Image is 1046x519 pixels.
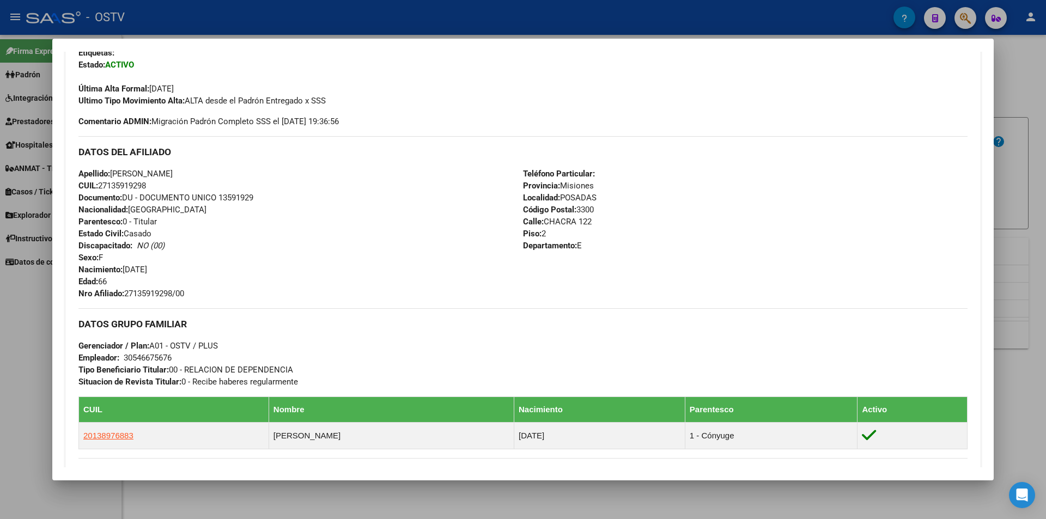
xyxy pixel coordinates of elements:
td: [PERSON_NAME] [269,422,514,449]
span: 2 [523,229,546,239]
span: 27135919298/00 [78,289,184,298]
strong: Gerenciador / Plan: [78,341,149,351]
strong: Calle: [523,217,544,227]
span: POSADAS [523,193,597,203]
strong: Comentario ADMIN: [78,117,151,126]
strong: Estado Civil: [78,229,124,239]
span: 0 - Recibe haberes regularmente [78,377,298,387]
strong: Situacion de Revista Titular: [78,377,181,387]
strong: Provincia: [523,181,560,191]
h3: DATOS GRUPO FAMILIAR [78,318,968,330]
span: 3300 [523,205,594,215]
span: [GEOGRAPHIC_DATA] [78,205,206,215]
span: Misiones [523,181,594,191]
span: 27135919298 [78,181,146,191]
strong: Apellido: [78,169,110,179]
strong: Parentesco: [78,217,123,227]
span: 00 - RELACION DE DEPENDENCIA [78,365,293,375]
strong: Piso: [523,229,542,239]
strong: Nacimiento: [78,265,123,274]
strong: Departamento: [523,241,577,251]
span: E [523,241,582,251]
strong: Edad: [78,277,98,286]
strong: Tipo Beneficiario Titular: [78,365,169,375]
td: [DATE] [514,422,685,449]
strong: Ultimo Tipo Movimiento Alta: [78,96,185,106]
span: 66 [78,277,107,286]
span: 0 - Titular [78,217,157,227]
strong: CUIL: [78,181,98,191]
span: ALTA desde el Padrón Entregado x SSS [78,96,326,106]
span: Migración Padrón Completo SSS el [DATE] 19:36:56 [78,115,339,127]
span: [PERSON_NAME] [78,169,173,179]
span: DU - DOCUMENTO UNICO 13591929 [78,193,253,203]
span: F [78,253,103,262]
span: Casado [78,229,151,239]
strong: Localidad: [523,193,560,203]
th: Parentesco [685,396,858,422]
span: A01 - OSTV / PLUS [78,341,218,351]
strong: Estado: [78,60,105,70]
strong: Código Postal: [523,205,576,215]
strong: Documento: [78,193,122,203]
strong: Etiquetas: [78,48,114,58]
td: 1 - Cónyuge [685,422,858,449]
strong: ACTIVO [105,60,134,70]
strong: Empleador: [78,353,119,363]
span: [DATE] [78,265,147,274]
th: CUIL [79,396,269,422]
th: Activo [858,396,968,422]
span: CHACRA 122 [523,217,592,227]
div: Open Intercom Messenger [1009,482,1035,508]
strong: Teléfono Particular: [523,169,595,179]
th: Nombre [269,396,514,422]
strong: Nro Afiliado: [78,289,124,298]
span: 20138976883 [83,431,133,440]
strong: Discapacitado: [78,241,132,251]
i: NO (00) [137,241,165,251]
strong: Sexo: [78,253,99,262]
strong: Última Alta Formal: [78,84,149,94]
th: Nacimiento [514,396,685,422]
span: [DATE] [78,84,174,94]
strong: Nacionalidad: [78,205,128,215]
h3: DATOS DEL AFILIADO [78,146,968,158]
div: 30546675676 [124,352,172,364]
